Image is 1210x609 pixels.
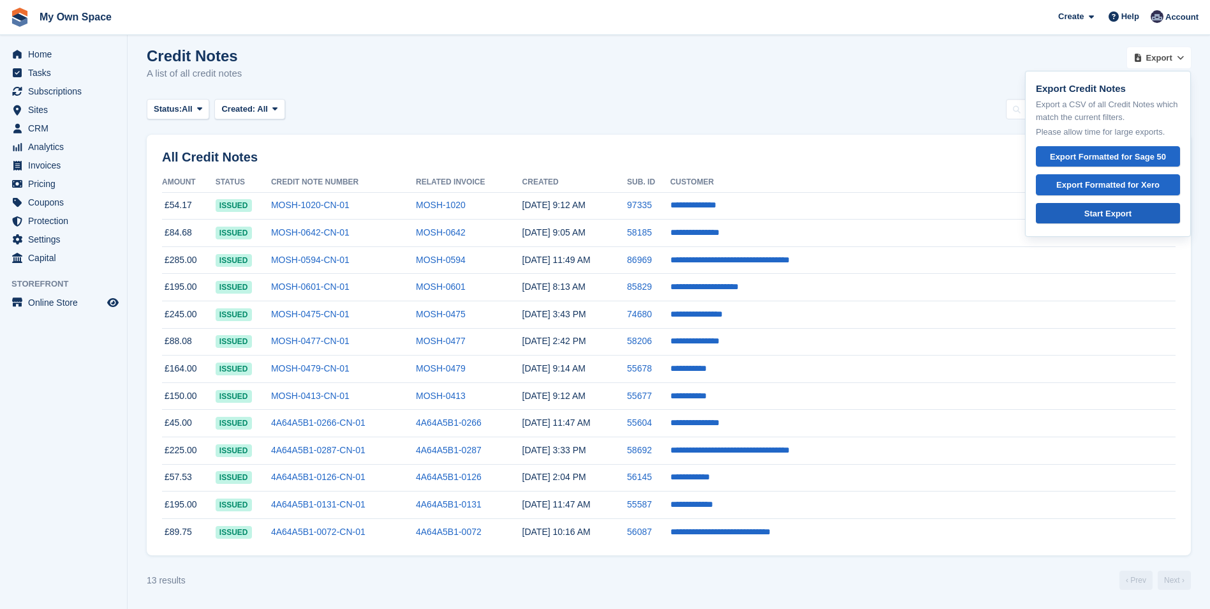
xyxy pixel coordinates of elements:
[11,278,127,290] span: Storefront
[522,255,591,265] time: 2025-05-27 10:49:55 UTC
[627,309,652,319] a: 74680
[28,45,105,63] span: Home
[216,335,252,348] span: issued
[6,156,121,174] a: menu
[522,336,586,346] time: 2025-05-02 13:42:28 UTC
[416,336,466,346] a: MOSH-0477
[1047,179,1169,192] div: Export Formatted for Xero
[271,527,365,537] a: 4A64A5B1-0072-CN-01
[627,255,652,265] a: 86969
[271,200,350,210] a: MOSH-1020-CN-01
[522,499,591,509] time: 2024-11-11 11:47:37 UTC
[28,193,105,211] span: Coupons
[28,249,105,267] span: Capital
[162,172,216,193] th: Amount
[6,193,121,211] a: menu
[271,255,350,265] a: MOSH-0594-CN-01
[522,445,586,455] time: 2024-12-16 15:33:44 UTC
[28,138,105,156] span: Analytics
[627,363,652,373] a: 55678
[627,417,652,428] a: 55604
[216,444,252,457] span: issued
[28,230,105,248] span: Settings
[416,309,466,319] a: MOSH-0475
[522,172,628,193] th: Created
[416,227,466,237] a: MOSH-0642
[216,227,252,239] span: issued
[216,172,271,193] th: Status
[522,200,586,210] time: 2025-08-26 08:12:18 UTC
[416,255,466,265] a: MOSH-0594
[162,301,216,329] td: £245.00
[271,417,365,428] a: 4A64A5B1-0266-CN-01
[6,64,121,82] a: menu
[162,150,1176,165] h2: All Credit Notes
[1036,126,1180,139] p: Please allow time for large exports.
[416,472,482,482] a: 4A64A5B1-0126
[627,445,652,455] a: 58692
[1158,571,1191,590] a: Next
[416,200,466,210] a: MOSH-1020
[162,356,216,383] td: £164.00
[216,526,252,539] span: issued
[1036,203,1180,224] a: Start Export
[1058,10,1084,23] span: Create
[182,103,193,116] span: All
[271,227,350,237] a: MOSH-0642-CN-01
[6,230,121,248] a: menu
[6,212,121,230] a: menu
[416,172,522,193] th: Related Invoice
[522,363,586,373] time: 2025-04-28 08:14:16 UTC
[162,192,216,220] td: £54.17
[1047,207,1169,220] div: Start Export
[522,282,586,292] time: 2025-05-25 07:13:23 UTC
[28,101,105,119] span: Sites
[6,101,121,119] a: menu
[522,227,586,237] time: 2025-06-03 08:05:08 UTC
[216,199,252,212] span: issued
[216,499,252,511] span: issued
[162,382,216,410] td: £150.00
[6,119,121,137] a: menu
[6,294,121,312] a: menu
[271,172,416,193] th: Credit Note Number
[10,8,29,27] img: stora-icon-8386f47178a22dfd0bd8f6a31ec36ba5ce8667c1dd55bd0f319d3a0aa187defe.svg
[162,328,216,356] td: £88.08
[271,336,350,346] a: MOSH-0477-CN-01
[1146,52,1172,64] span: Export
[216,417,252,430] span: issued
[522,309,586,319] time: 2025-05-09 14:43:04 UTC
[28,64,105,82] span: Tasks
[416,499,482,509] a: 4A64A5B1-0131
[216,308,252,321] span: issued
[627,282,652,292] a: 85829
[522,391,586,401] time: 2025-04-28 08:12:08 UTC
[216,363,252,375] span: issued
[670,172,1176,193] th: Customer
[214,99,284,120] button: Created: All
[28,156,105,174] span: Invoices
[257,104,268,114] span: All
[1036,98,1180,123] p: Export a CSV of all Credit Notes which match the current filters.
[105,295,121,310] a: Preview store
[271,472,365,482] a: 4A64A5B1-0126-CN-01
[147,47,242,64] h1: Credit Notes
[147,574,186,587] div: 13 results
[162,492,216,519] td: £195.00
[627,200,652,210] a: 97335
[28,212,105,230] span: Protection
[416,417,482,428] a: 4A64A5B1-0266
[1119,571,1153,590] a: Previous
[162,518,216,545] td: £89.75
[34,6,117,27] a: My Own Space
[416,391,466,401] a: MOSH-0413
[416,445,482,455] a: 4A64A5B1-0287
[162,246,216,274] td: £285.00
[147,99,209,120] button: Status: All
[416,527,482,537] a: 4A64A5B1-0072
[1151,10,1163,23] img: Gary Chamberlain
[1036,146,1180,167] a: Export Formatted for Sage 50
[271,499,365,509] a: 4A64A5B1-0131-CN-01
[416,282,466,292] a: MOSH-0601
[6,249,121,267] a: menu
